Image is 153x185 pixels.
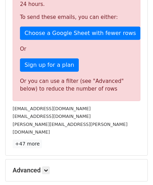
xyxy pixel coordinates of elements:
[118,151,153,185] iframe: Chat Widget
[13,122,127,135] small: [PERSON_NAME][EMAIL_ADDRESS][PERSON_NAME][DOMAIN_NAME]
[20,14,133,21] p: To send these emails, you can either:
[20,77,133,93] div: Or you can use a filter (see "Advanced" below) to reduce the number of rows
[20,27,140,40] a: Choose a Google Sheet with fewer rows
[13,114,91,119] small: [EMAIL_ADDRESS][DOMAIN_NAME]
[20,45,133,53] p: Or
[13,166,140,174] h5: Advanced
[20,58,79,72] a: Sign up for a plan
[13,140,42,148] a: +47 more
[13,106,91,111] small: [EMAIL_ADDRESS][DOMAIN_NAME]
